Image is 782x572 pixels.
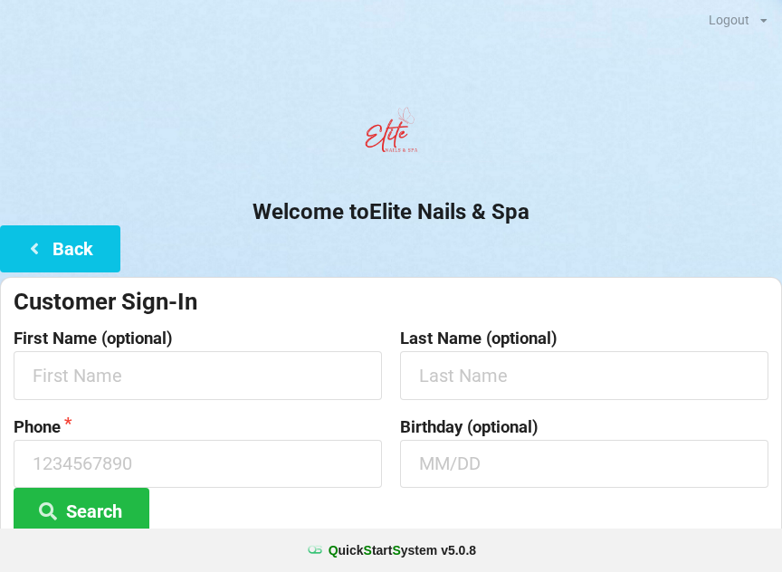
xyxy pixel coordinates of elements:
div: Customer Sign-In [14,287,768,317]
input: First Name [14,351,382,399]
label: Last Name (optional) [400,329,768,348]
input: MM/DD [400,440,768,488]
button: Search [14,488,149,534]
b: uick tart ystem v 5.0.8 [329,541,476,559]
div: Logout [709,14,749,26]
input: Last Name [400,351,768,399]
span: S [392,543,400,558]
img: EliteNailsSpa-Logo1.png [355,99,427,171]
label: First Name (optional) [14,329,382,348]
span: Q [329,543,339,558]
label: Birthday (optional) [400,418,768,436]
input: 1234567890 [14,440,382,488]
img: favicon.ico [306,541,324,559]
span: S [364,543,372,558]
label: Phone [14,418,382,436]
